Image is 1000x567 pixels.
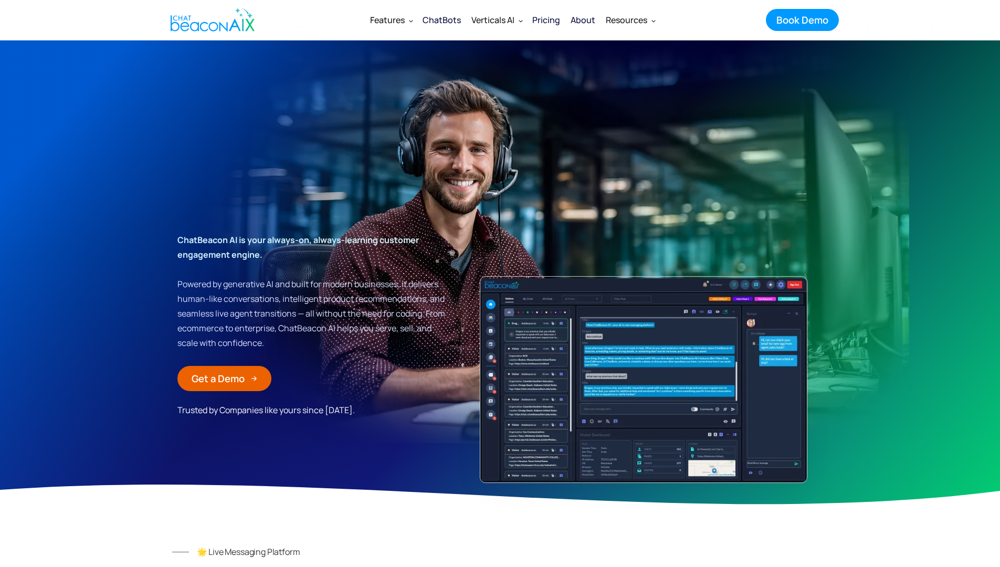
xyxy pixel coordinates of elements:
[651,18,656,23] img: Dropdown
[565,6,601,34] a: About
[471,13,514,27] div: Verticals AI
[423,13,461,27] div: ChatBots
[519,18,523,23] img: Dropdown
[370,13,405,27] div: Features
[601,7,660,33] div: Resources
[527,6,565,34] a: Pricing
[177,233,449,350] p: Powered by generative AI and built for modern businesses, it delivers human-like conversations, i...
[177,366,271,391] a: Get a Demo
[571,13,595,27] div: About
[162,2,260,38] a: home
[251,375,257,382] img: Arrow
[776,13,828,27] div: Book Demo
[417,6,466,34] a: ChatBots
[177,402,372,418] div: Trusted by Companies like yours since [DATE].
[409,18,413,23] img: Dropdown
[177,234,419,260] strong: ChatBeacon AI is your always-on, always-learning customer engagement engine.
[532,13,560,27] div: Pricing
[192,372,245,385] div: Get a Demo
[197,544,300,559] div: 🌟 Live Messaging Platform
[466,7,527,33] div: Verticals AI
[766,9,839,31] a: Book Demo
[606,13,647,27] div: Resources
[365,7,417,33] div: Features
